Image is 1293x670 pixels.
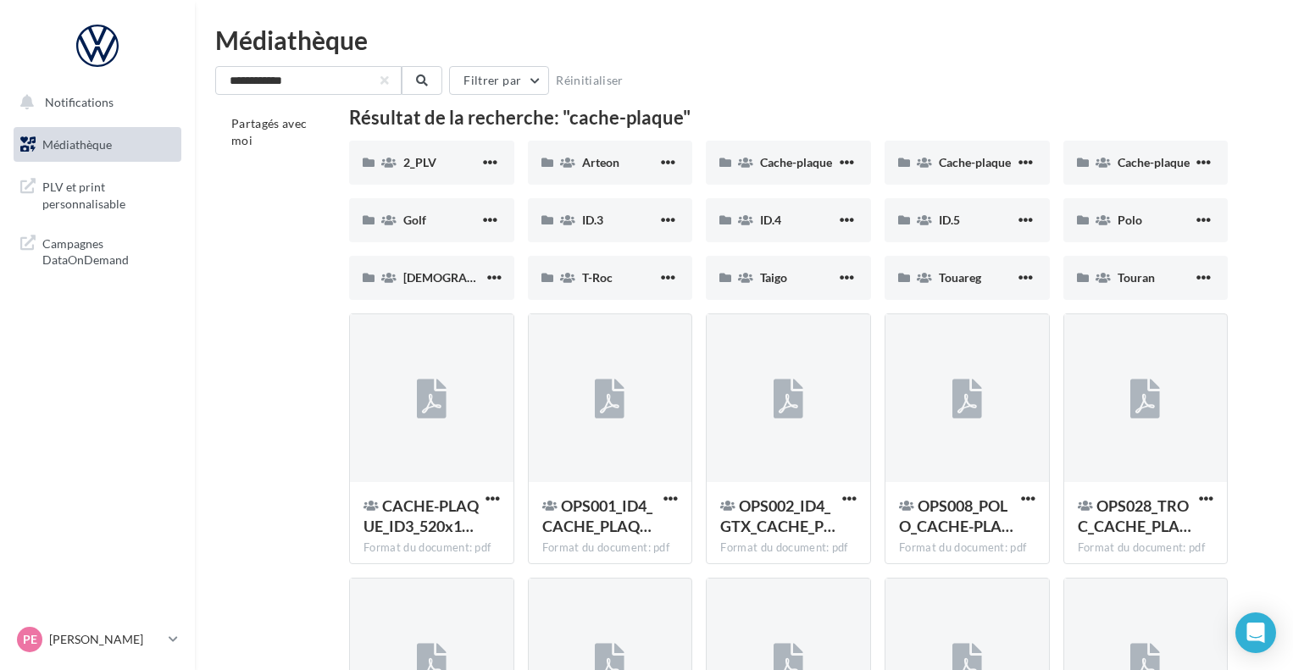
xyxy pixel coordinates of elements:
[14,623,181,656] a: PE [PERSON_NAME]
[215,27,1273,53] div: Médiathèque
[582,270,613,285] span: T-Roc
[542,496,652,535] span: OPS001_ID4_CACHE_PLAQUE_520x110_MAJ_HD
[1078,540,1214,556] div: Format du document: pdf
[10,169,185,219] a: PLV et print personnalisable
[42,137,112,152] span: Médiathèque
[10,127,185,163] a: Médiathèque
[899,540,1035,556] div: Format du document: pdf
[582,213,603,227] span: ID.3
[542,540,679,556] div: Format du document: pdf
[549,70,630,91] button: Réinitialiser
[760,155,832,169] span: Cache-plaque
[349,108,1228,127] div: Résultat de la recherche: "cache-plaque"
[363,496,479,535] span: CACHE-PLAQUE_ID3_520x110_HD
[1078,496,1191,535] span: OPS028_TROC_CACHE_PLAQUE_520x110_HD
[403,270,534,285] span: [DEMOGRAPHIC_DATA]
[10,225,185,275] a: Campagnes DataOnDemand
[1235,612,1276,653] div: Open Intercom Messenger
[720,496,835,535] span: OPS002_ID4_GTX_CACHE_PLAQUE_520x110_MAJ_HD
[720,540,857,556] div: Format du document: pdf
[363,540,500,556] div: Format du document: pdf
[939,270,981,285] span: Touareg
[45,95,114,109] span: Notifications
[1118,213,1142,227] span: Polo
[760,270,787,285] span: Taigo
[449,66,549,95] button: Filtrer par
[10,85,178,120] button: Notifications
[582,155,619,169] span: Arteon
[939,213,960,227] span: ID.5
[939,155,1011,169] span: Cache-plaque
[1118,155,1190,169] span: Cache-plaque
[42,175,175,212] span: PLV et print personnalisable
[231,116,308,147] span: Partagés avec moi
[1118,270,1155,285] span: Touran
[403,213,426,227] span: Golf
[403,155,436,169] span: 2_PLV
[899,496,1013,535] span: OPS008_POLO_CACHE-PLAQUE_Sept22_520x110_HD
[49,631,162,648] p: [PERSON_NAME]
[23,631,37,648] span: PE
[760,213,781,227] span: ID.4
[42,232,175,269] span: Campagnes DataOnDemand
